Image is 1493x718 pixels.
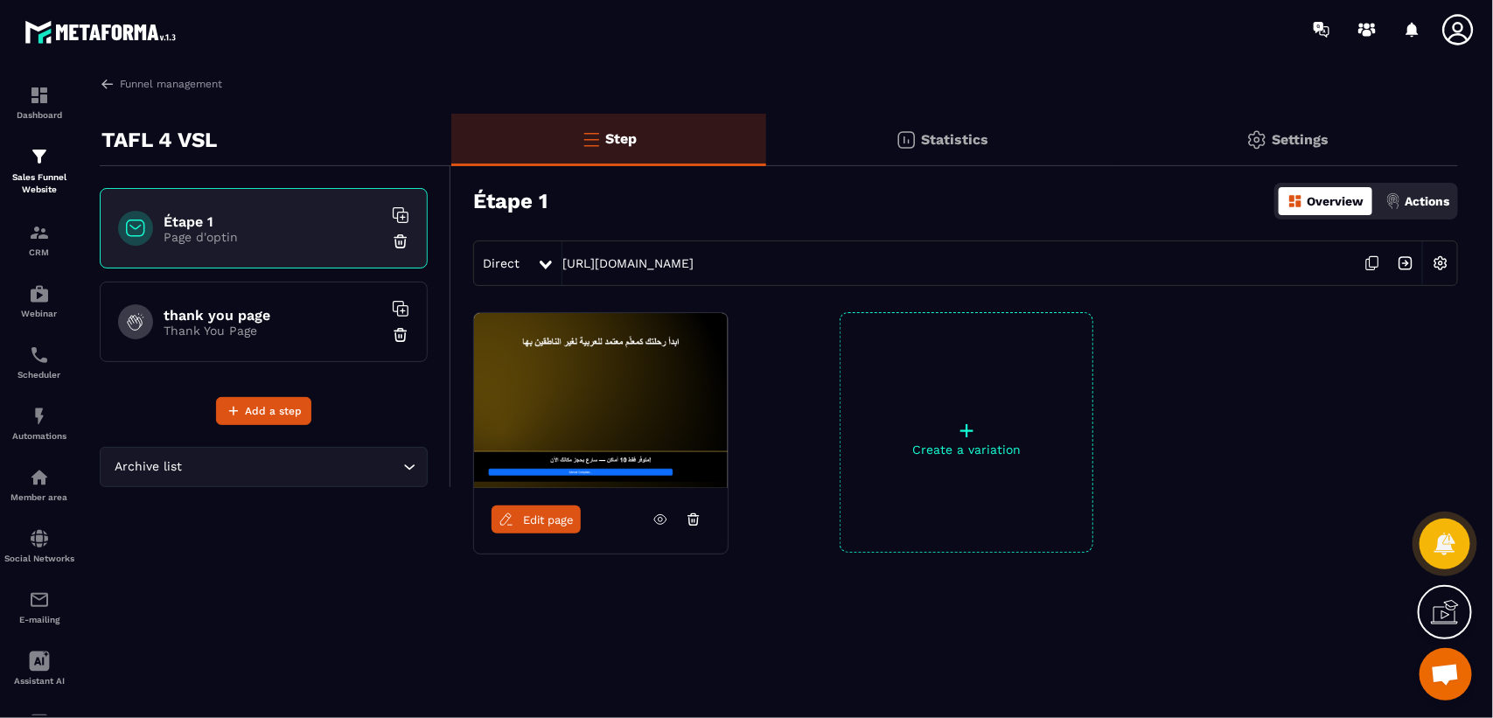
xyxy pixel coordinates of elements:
a: automationsautomationsWebinar [4,270,74,331]
img: formation [29,85,50,106]
img: trash [392,233,409,250]
img: trash [392,326,409,344]
img: stats.20deebd0.svg [896,129,917,150]
p: Settings [1272,131,1329,148]
span: Direct [483,256,520,270]
p: Member area [4,492,74,502]
img: actions.d6e523a2.png [1385,193,1401,209]
span: Add a step [245,402,302,420]
p: Overview [1307,194,1364,208]
img: automations [29,283,50,304]
span: Archive list [111,457,186,477]
button: Add a step [216,397,311,425]
h6: thank you page [164,307,382,324]
p: Page d'optin [164,230,382,244]
img: bars-o.4a397970.svg [581,129,602,150]
a: automationsautomationsAutomations [4,393,74,454]
p: Create a variation [841,443,1092,457]
a: automationsautomationsMember area [4,454,74,515]
a: [URL][DOMAIN_NAME] [562,256,694,270]
h6: Étape 1 [164,213,382,230]
img: arrow-next.bcc2205e.svg [1389,247,1422,280]
a: schedulerschedulerScheduler [4,331,74,393]
p: Thank You Page [164,324,382,338]
img: automations [29,406,50,427]
a: Edit page [492,505,581,533]
p: Dashboard [4,110,74,120]
img: scheduler [29,345,50,366]
p: Sales Funnel Website [4,171,74,196]
img: logo [24,16,182,48]
input: Search for option [186,457,399,477]
img: social-network [29,528,50,549]
p: Social Networks [4,554,74,563]
a: formationformationCRM [4,209,74,270]
a: formationformationDashboard [4,72,74,133]
p: Scheduler [4,370,74,380]
img: formation [29,222,50,243]
h3: Étape 1 [473,189,548,213]
p: Actions [1405,194,1449,208]
span: Edit page [523,513,574,526]
img: arrow [100,76,115,92]
p: Statistics [921,131,988,148]
div: Search for option [100,447,428,487]
a: Funnel management [100,76,222,92]
div: Ouvrir le chat [1420,648,1472,701]
p: + [841,418,1092,443]
a: formationformationSales Funnel Website [4,133,74,209]
img: setting-gr.5f69749f.svg [1246,129,1267,150]
p: Webinar [4,309,74,318]
img: dashboard-orange.40269519.svg [1287,193,1303,209]
img: automations [29,467,50,488]
p: Assistant AI [4,676,74,686]
p: TAFL 4 VSL [101,122,217,157]
img: setting-w.858f3a88.svg [1424,247,1457,280]
p: Automations [4,431,74,441]
a: emailemailE-mailing [4,576,74,638]
a: social-networksocial-networkSocial Networks [4,515,74,576]
p: Step [606,130,638,147]
img: email [29,589,50,610]
a: Assistant AI [4,638,74,699]
img: image [474,313,728,488]
p: E-mailing [4,615,74,624]
p: CRM [4,247,74,257]
img: formation [29,146,50,167]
